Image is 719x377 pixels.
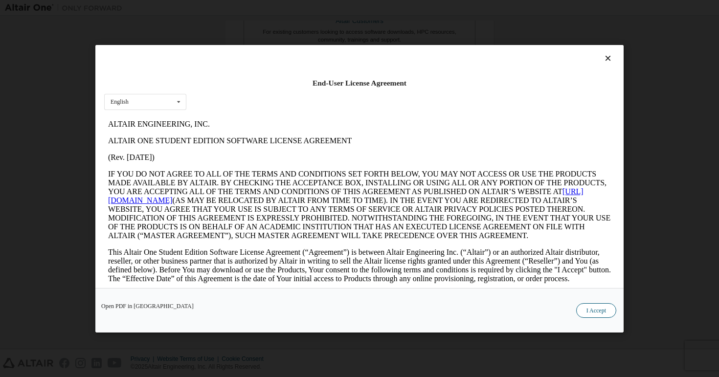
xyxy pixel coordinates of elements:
a: [URL][DOMAIN_NAME] [4,71,479,89]
p: This Altair One Student Edition Software License Agreement (“Agreement”) is between Altair Engine... [4,132,507,167]
p: IF YOU DO NOT AGREE TO ALL OF THE TERMS AND CONDITIONS SET FORTH BELOW, YOU MAY NOT ACCESS OR USE... [4,54,507,124]
button: I Accept [576,303,616,317]
p: (Rev. [DATE]) [4,37,507,46]
p: ALTAIR ENGINEERING, INC. [4,4,507,13]
p: ALTAIR ONE STUDENT EDITION SOFTWARE LICENSE AGREEMENT [4,21,507,29]
a: Open PDF in [GEOGRAPHIC_DATA] [101,303,194,309]
div: End-User License Agreement [104,78,615,88]
div: English [111,99,129,105]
